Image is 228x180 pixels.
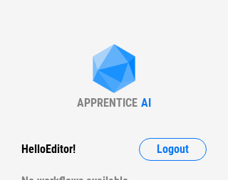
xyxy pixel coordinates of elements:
[85,44,142,96] img: Apprentice AI
[157,144,189,155] span: Logout
[21,138,76,161] div: Hello Editor !
[77,96,138,110] div: APPRENTICE
[141,96,151,110] div: AI
[139,138,207,161] button: Logout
